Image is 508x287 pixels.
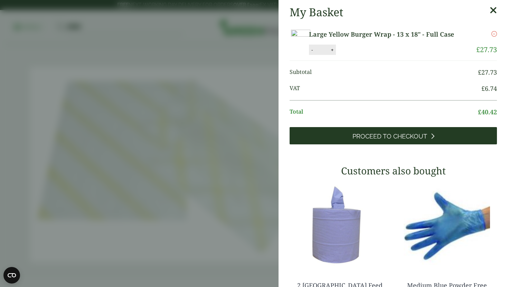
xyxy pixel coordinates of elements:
img: 4130015J-Blue-Vinyl-Powder-Free-Gloves-Medium [397,182,497,268]
button: + [329,47,336,53]
span: Total [290,107,478,117]
button: - [309,47,315,53]
button: Open CMP widget [3,267,20,284]
span: Subtotal [290,68,478,77]
a: Large Yellow Burger Wrap - 13 x 18" - Full Case [309,30,465,39]
span: £ [478,68,481,76]
a: Proceed to Checkout [290,127,497,144]
bdi: 40.42 [478,108,497,116]
span: £ [478,108,481,116]
bdi: 27.73 [476,45,497,54]
span: VAT [290,84,481,93]
bdi: 6.74 [481,84,497,93]
bdi: 27.73 [478,68,497,76]
img: 3630017-2-Ply-Blue-Centre-Feed-104m [290,182,390,268]
h2: My Basket [290,6,343,19]
span: £ [476,45,480,54]
a: Remove this item [491,30,497,38]
span: Proceed to Checkout [352,133,427,140]
span: £ [481,84,485,93]
h3: Customers also bought [290,165,497,177]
